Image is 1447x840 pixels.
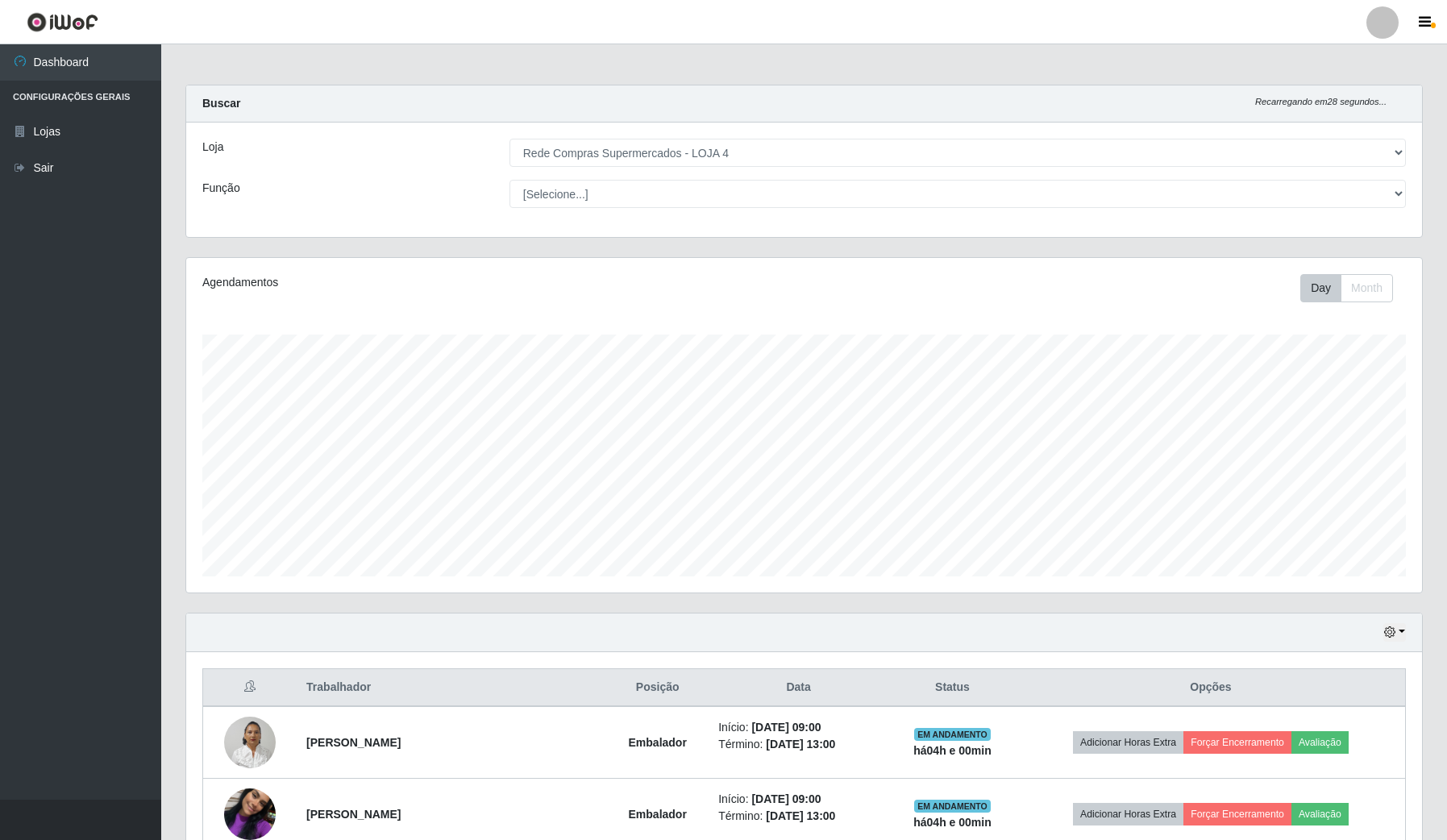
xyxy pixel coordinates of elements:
label: Loja [202,139,223,156]
strong: Buscar [202,97,240,110]
li: Início: [718,791,879,808]
span: EM ANDAMENTO [914,728,991,741]
button: Avaliação [1291,803,1349,825]
button: Avaliação [1291,731,1349,754]
strong: há 04 h e 00 min [913,816,992,829]
div: Agendamentos [202,274,690,291]
th: Data [709,669,888,707]
strong: há 04 h e 00 min [913,744,992,757]
strong: Embalador [629,808,687,821]
label: Função [202,180,240,197]
span: EM ANDAMENTO [914,800,991,813]
th: Posição [606,669,709,707]
button: Adicionar Horas Extra [1073,803,1183,825]
strong: [PERSON_NAME] [306,808,401,821]
img: CoreUI Logo [27,12,98,32]
button: Forçar Encerramento [1183,731,1291,754]
time: [DATE] 09:00 [751,721,821,734]
th: Status [888,669,1017,707]
button: Adicionar Horas Extra [1073,731,1183,754]
div: First group [1300,274,1393,302]
li: Término: [718,736,879,753]
li: Término: [718,808,879,825]
button: Month [1341,274,1393,302]
button: Forçar Encerramento [1183,803,1291,825]
button: Day [1300,274,1341,302]
time: [DATE] 09:00 [751,792,821,805]
div: Toolbar with button groups [1300,274,1406,302]
th: Opções [1017,669,1406,707]
time: [DATE] 13:00 [766,809,835,822]
time: [DATE] 13:00 [766,738,835,751]
th: Trabalhador [297,669,606,707]
strong: Embalador [629,736,687,749]
img: 1675303307649.jpeg [224,708,276,776]
strong: [PERSON_NAME] [306,736,401,749]
li: Início: [718,719,879,736]
i: Recarregando em 28 segundos... [1255,97,1387,106]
